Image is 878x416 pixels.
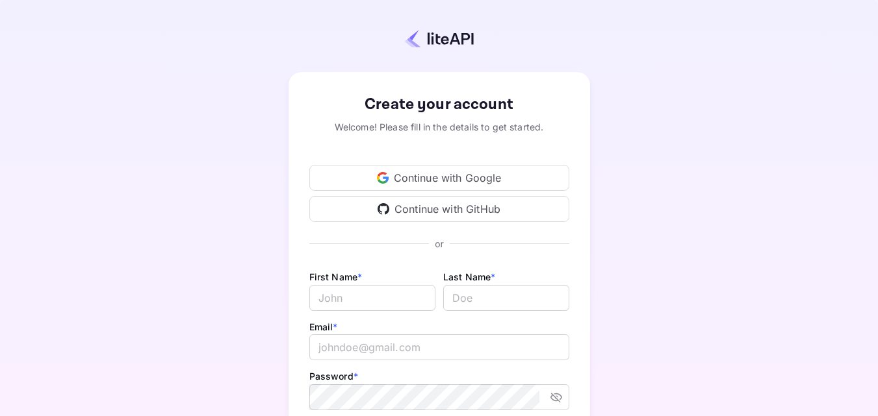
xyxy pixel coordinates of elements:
div: Continue with Google [309,165,569,191]
input: John [309,285,435,311]
label: Email [309,321,338,332]
div: Create your account [309,93,569,116]
label: Last Name [443,271,496,282]
input: johndoe@gmail.com [309,334,569,360]
label: Password [309,371,358,382]
img: liteapi [405,29,474,48]
div: Continue with GitHub [309,196,569,222]
div: Welcome! Please fill in the details to get started. [309,120,569,134]
label: First Name [309,271,363,282]
button: toggle password visibility [545,385,568,409]
input: Doe [443,285,569,311]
